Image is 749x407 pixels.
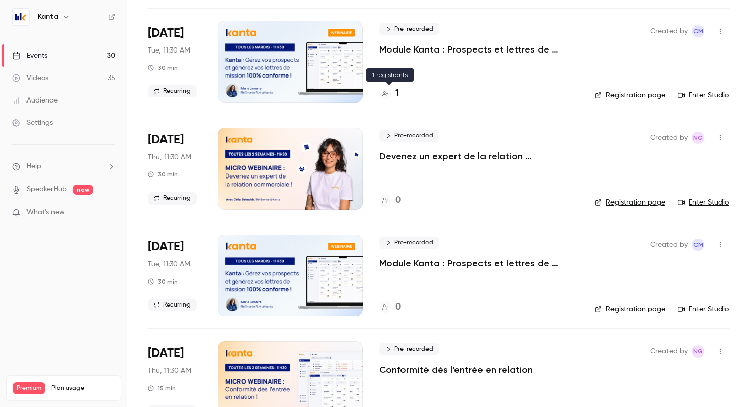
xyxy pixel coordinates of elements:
[650,132,688,144] span: Created by
[51,384,115,392] span: Plan usage
[13,382,45,394] span: Premium
[12,161,115,172] li: help-dropdown-opener
[395,87,399,100] h4: 1
[148,85,197,97] span: Recurring
[379,87,399,100] a: 1
[148,239,184,255] span: [DATE]
[678,90,729,100] a: Enter Studio
[148,366,191,376] span: Thu, 11:30 AM
[148,128,201,209] div: Oct 23 Thu, 11:30 AM (Europe/Paris)
[12,50,47,61] div: Events
[148,192,197,205] span: Recurring
[26,207,65,218] span: What's new
[148,21,201,103] div: Oct 21 Tue, 11:30 AM (Europe/Paris)
[395,194,401,208] h4: 0
[692,345,704,358] span: Nicolas Guitard
[379,150,578,162] a: Devenez un expert de la relation commerciale !
[12,95,58,106] div: Audience
[395,300,401,314] h4: 0
[379,130,439,142] span: Pre-recorded
[73,185,93,195] span: new
[148,64,178,72] div: 30 min
[26,184,67,195] a: SpeakerHub
[148,299,197,311] span: Recurring
[693,25,703,37] span: CM
[12,73,48,83] div: Videos
[148,132,184,148] span: [DATE]
[678,304,729,314] a: Enter Studio
[13,9,29,25] img: Kanta
[693,239,703,251] span: CM
[692,25,704,37] span: Charlotte MARTEL
[379,343,439,355] span: Pre-recorded
[595,90,665,100] a: Registration page
[148,170,178,179] div: 30 min
[678,197,729,208] a: Enter Studio
[148,345,184,362] span: [DATE]
[379,300,401,314] a: 0
[26,161,41,172] span: Help
[379,237,439,249] span: Pre-recorded
[379,364,533,376] a: Conformité dès l'entrée en relation
[650,345,688,358] span: Created by
[650,239,688,251] span: Created by
[693,345,703,358] span: NG
[692,132,704,144] span: Nicolas Guitard
[650,25,688,37] span: Created by
[148,25,184,41] span: [DATE]
[379,194,401,208] a: 0
[148,277,178,286] div: 30 min
[148,152,191,162] span: Thu, 11:30 AM
[595,197,665,208] a: Registration page
[379,43,578,56] a: Module Kanta : Prospects et lettres de mission
[148,384,176,392] div: 15 min
[148,259,190,269] span: Tue, 11:30 AM
[692,239,704,251] span: Charlotte MARTEL
[379,257,578,269] a: Module Kanta : Prospects et lettres de mission
[693,132,703,144] span: NG
[148,45,190,56] span: Tue, 11:30 AM
[148,235,201,316] div: Oct 28 Tue, 11:30 AM (Europe/Paris)
[595,304,665,314] a: Registration page
[38,12,58,22] h6: Kanta
[12,118,53,128] div: Settings
[379,23,439,35] span: Pre-recorded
